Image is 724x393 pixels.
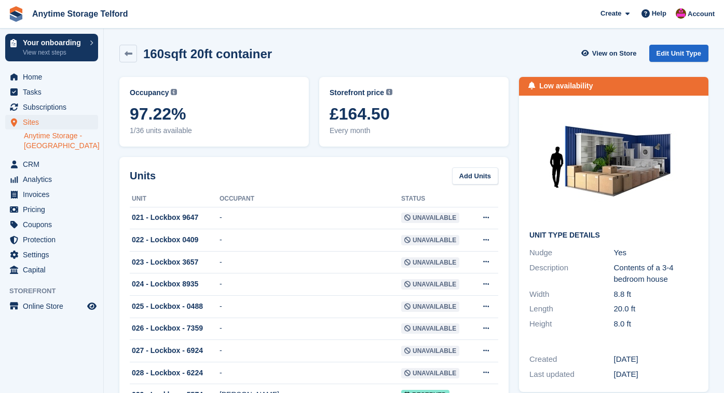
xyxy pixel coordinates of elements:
[649,45,708,62] a: Edit Unit Type
[529,369,614,381] div: Last updated
[28,5,132,22] a: Anytime Storage Telford
[688,9,715,19] span: Account
[401,257,459,268] span: Unavailable
[614,318,699,330] div: 8.0 ft
[220,207,401,229] td: -
[23,217,85,232] span: Coupons
[401,346,459,356] span: Unavailable
[529,318,614,330] div: Height
[5,187,98,202] a: menu
[23,202,85,217] span: Pricing
[23,232,85,247] span: Protection
[676,8,686,19] img: Andrew Newall
[580,45,641,62] a: View on Store
[130,323,220,334] div: 026 - Lockbox - 7359
[23,39,85,46] p: Your onboarding
[5,157,98,172] a: menu
[5,217,98,232] a: menu
[529,289,614,300] div: Width
[5,263,98,277] a: menu
[5,34,98,61] a: Your onboarding View next steps
[23,70,85,84] span: Home
[130,104,298,123] span: 97.22%
[529,353,614,365] div: Created
[5,85,98,99] a: menu
[592,48,637,59] span: View on Store
[5,299,98,313] a: menu
[23,263,85,277] span: Capital
[220,362,401,384] td: -
[330,87,384,98] span: Storefront price
[614,353,699,365] div: [DATE]
[23,100,85,114] span: Subscriptions
[220,251,401,273] td: -
[5,172,98,187] a: menu
[330,104,498,123] span: £164.50
[401,191,472,207] th: Status
[130,345,220,356] div: 027 - Lockbox - 6924
[130,87,169,98] span: Occupancy
[330,125,498,136] span: Every month
[220,296,401,318] td: -
[23,48,85,57] p: View next steps
[130,279,220,290] div: 024 - Lockbox 8935
[220,229,401,252] td: -
[386,89,392,95] img: icon-info-grey-7440780725fd019a000dd9b08b2336e03edf1995a4989e88bcd33f0948082b44.svg
[23,187,85,202] span: Invoices
[220,273,401,296] td: -
[130,368,220,378] div: 028 - Lockbox - 6224
[614,262,699,285] div: Contents of a 3-4 bedroom house
[23,247,85,262] span: Settings
[9,286,103,296] span: Storefront
[130,168,156,184] h2: Units
[529,231,698,240] h2: Unit Type details
[5,202,98,217] a: menu
[600,8,621,19] span: Create
[452,167,498,185] a: Add Units
[130,234,220,245] div: 022 - Lockbox 0409
[529,303,614,315] div: Length
[130,212,220,223] div: 021 - Lockbox 9647
[86,300,98,312] a: Preview store
[614,247,699,259] div: Yes
[23,85,85,99] span: Tasks
[5,70,98,84] a: menu
[5,232,98,247] a: menu
[401,323,459,334] span: Unavailable
[220,340,401,362] td: -
[529,262,614,285] div: Description
[23,299,85,313] span: Online Store
[171,89,177,95] img: icon-info-grey-7440780725fd019a000dd9b08b2336e03edf1995a4989e88bcd33f0948082b44.svg
[401,213,459,223] span: Unavailable
[130,257,220,268] div: 023 - Lockbox 3657
[539,81,593,91] div: Low availability
[130,125,298,136] span: 1/36 units available
[401,302,459,312] span: Unavailable
[23,115,85,129] span: Sites
[143,47,272,61] h2: 160sqft 20ft container
[401,235,459,245] span: Unavailable
[614,369,699,381] div: [DATE]
[23,157,85,172] span: CRM
[652,8,666,19] span: Help
[5,100,98,114] a: menu
[220,191,401,207] th: Occupant
[23,172,85,187] span: Analytics
[536,106,692,223] img: 20.jpg
[5,115,98,129] a: menu
[8,6,24,22] img: stora-icon-8386f47178a22dfd0bd8f6a31ec36ba5ce8667c1dd55bd0f319d3a0aa187defe.svg
[5,247,98,262] a: menu
[614,289,699,300] div: 8.8 ft
[401,279,459,290] span: Unavailable
[401,368,459,378] span: Unavailable
[130,191,220,207] th: Unit
[220,318,401,340] td: -
[24,131,98,151] a: Anytime Storage - [GEOGRAPHIC_DATA]
[130,301,220,312] div: 025 - Lockbox - 0488
[614,303,699,315] div: 20.0 ft
[529,247,614,259] div: Nudge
